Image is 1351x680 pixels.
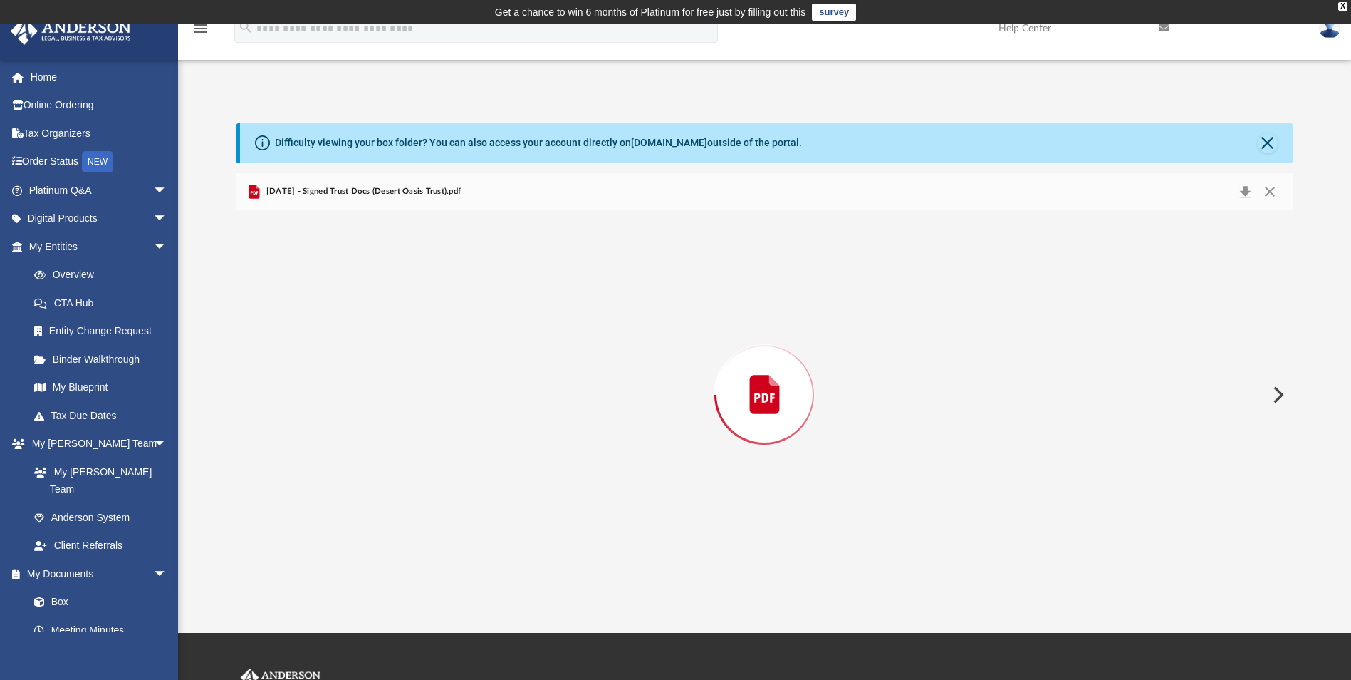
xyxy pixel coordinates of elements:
button: Close [1257,182,1283,202]
a: Tax Due Dates [20,401,189,430]
button: Close [1258,133,1278,153]
img: Anderson Advisors Platinum Portal [6,17,135,45]
i: menu [192,20,209,37]
a: My Documentsarrow_drop_down [10,560,182,588]
span: [DATE] - Signed Trust Docs (Desert Oasis Trust).pdf [263,185,461,198]
a: My [PERSON_NAME] Teamarrow_drop_down [10,430,182,458]
a: Online Ordering [10,91,189,120]
a: Digital Productsarrow_drop_down [10,205,189,233]
a: Platinum Q&Aarrow_drop_down [10,176,189,205]
span: arrow_drop_down [153,232,182,262]
a: Home [10,63,189,91]
a: Binder Walkthrough [20,345,189,374]
a: Client Referrals [20,532,182,560]
div: Get a chance to win 6 months of Platinum for free just by filling out this [495,4,806,21]
a: survey [812,4,856,21]
a: My [PERSON_NAME] Team [20,458,174,503]
a: Box [20,588,174,617]
a: Overview [20,261,189,289]
div: NEW [82,151,113,172]
span: arrow_drop_down [153,430,182,459]
span: arrow_drop_down [153,176,182,205]
i: search [238,19,254,35]
button: Next File [1261,375,1293,415]
a: [DOMAIN_NAME] [631,137,707,148]
img: User Pic [1319,18,1340,38]
a: menu [192,27,209,37]
a: Meeting Minutes [20,616,182,644]
a: My Entitiesarrow_drop_down [10,232,189,261]
a: Order StatusNEW [10,148,189,177]
a: My Blueprint [20,374,182,402]
a: CTA Hub [20,289,189,317]
div: Difficulty viewing your box folder? You can also access your account directly on outside of the p... [275,135,802,150]
a: Tax Organizers [10,119,189,148]
span: arrow_drop_down [153,205,182,234]
a: Anderson System [20,503,182,532]
div: close [1338,2,1347,11]
div: Preview [236,173,1292,579]
button: Download [1232,182,1258,202]
a: Entity Change Request [20,317,189,346]
span: arrow_drop_down [153,560,182,589]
